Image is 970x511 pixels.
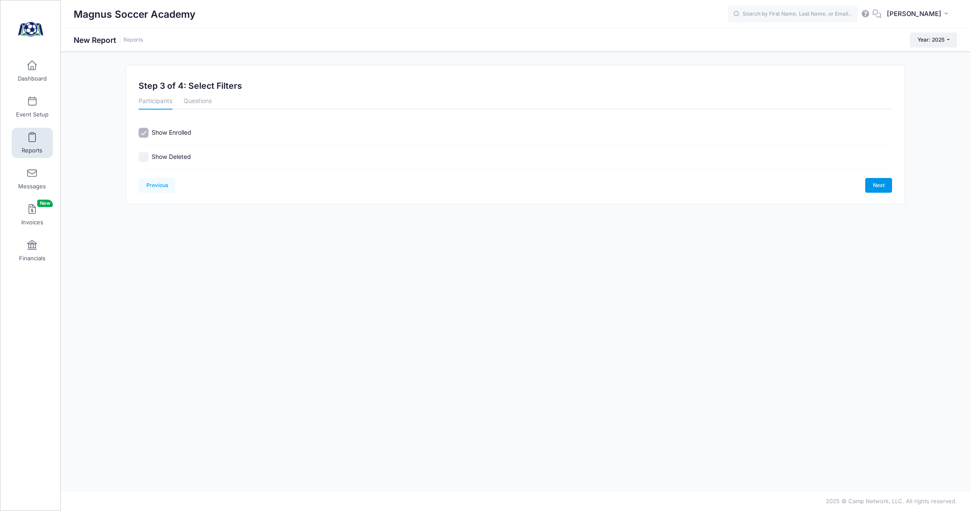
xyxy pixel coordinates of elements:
a: InvoicesNew [12,200,53,230]
a: Questions [184,94,212,110]
span: Dashboard [18,75,47,82]
a: Previous [139,178,175,193]
span: Messages [18,183,46,190]
span: New [37,200,53,207]
h2: Step 3 of 4: Select Filters [139,81,638,91]
a: Reports [123,37,143,43]
a: Next [865,178,892,193]
span: [PERSON_NAME] [887,9,941,19]
span: Invoices [21,219,43,226]
h1: Magnus Soccer Academy [74,4,195,24]
span: Financials [19,255,45,262]
button: Year: 2025 [910,32,957,47]
a: Dashboard [12,56,53,86]
span: Year: 2025 [918,36,944,43]
span: 2025 © Camp Network, LLC. All rights reserved. [826,498,957,505]
label: Show Enrolled [152,128,191,137]
span: Reports [22,147,42,154]
label: Show Deleted [152,152,191,162]
button: [PERSON_NAME] [881,4,957,24]
h1: New Report [74,36,143,45]
a: Magnus Soccer Academy [0,9,61,50]
input: Search by First Name, Last Name, or Email... [728,6,858,23]
a: Event Setup [12,92,53,122]
a: Participants [139,94,172,110]
a: Reports [12,128,53,158]
a: Messages [12,164,53,194]
img: Magnus Soccer Academy [15,13,47,46]
span: Event Setup [16,111,48,118]
a: Financials [12,236,53,266]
